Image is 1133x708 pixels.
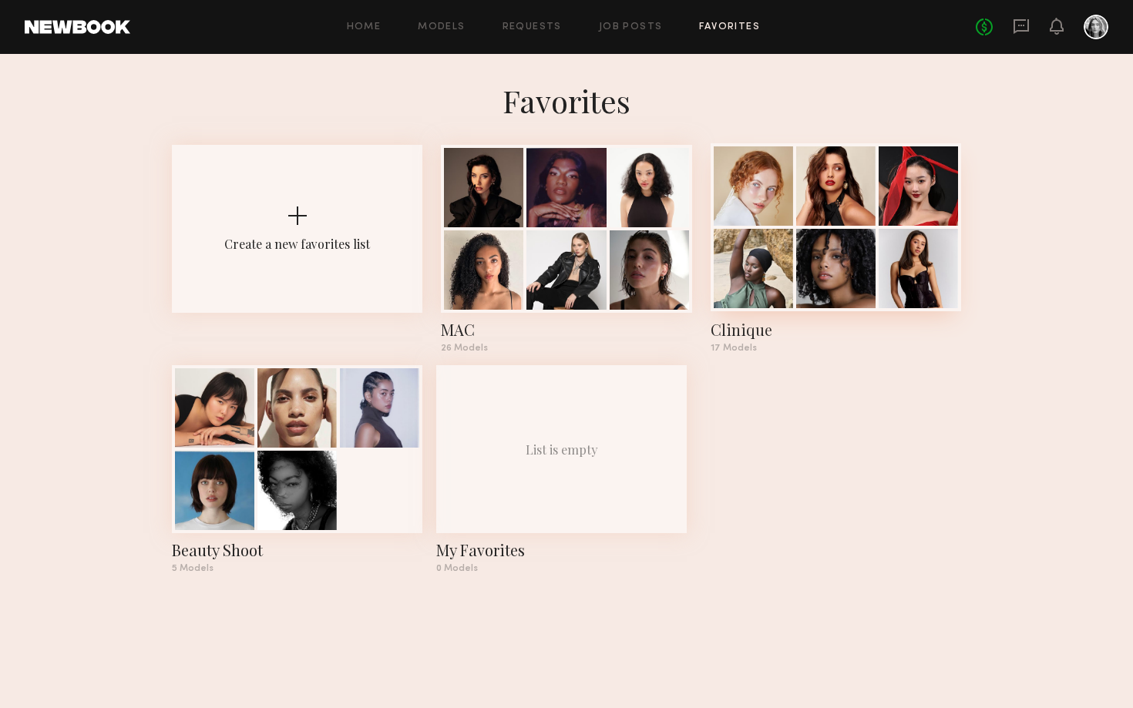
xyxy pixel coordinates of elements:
[436,365,687,573] a: List is emptyMy Favorites0 Models
[526,441,598,458] div: List is empty
[711,319,961,341] div: Clinique
[224,236,370,252] div: Create a new favorites list
[172,145,422,365] button: Create a new favorites list
[441,319,691,341] div: MAC
[172,564,422,573] div: 5 Models
[172,539,422,561] div: Beauty Shoot
[699,22,760,32] a: Favorites
[347,22,382,32] a: Home
[172,365,422,573] a: Beauty Shoot5 Models
[711,145,961,353] a: Clinique17 Models
[418,22,465,32] a: Models
[436,564,687,573] div: 0 Models
[711,344,961,353] div: 17 Models
[436,539,687,561] div: My Favorites
[441,145,691,353] a: MAC26 Models
[599,22,663,32] a: Job Posts
[503,22,562,32] a: Requests
[441,344,691,353] div: 26 Models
